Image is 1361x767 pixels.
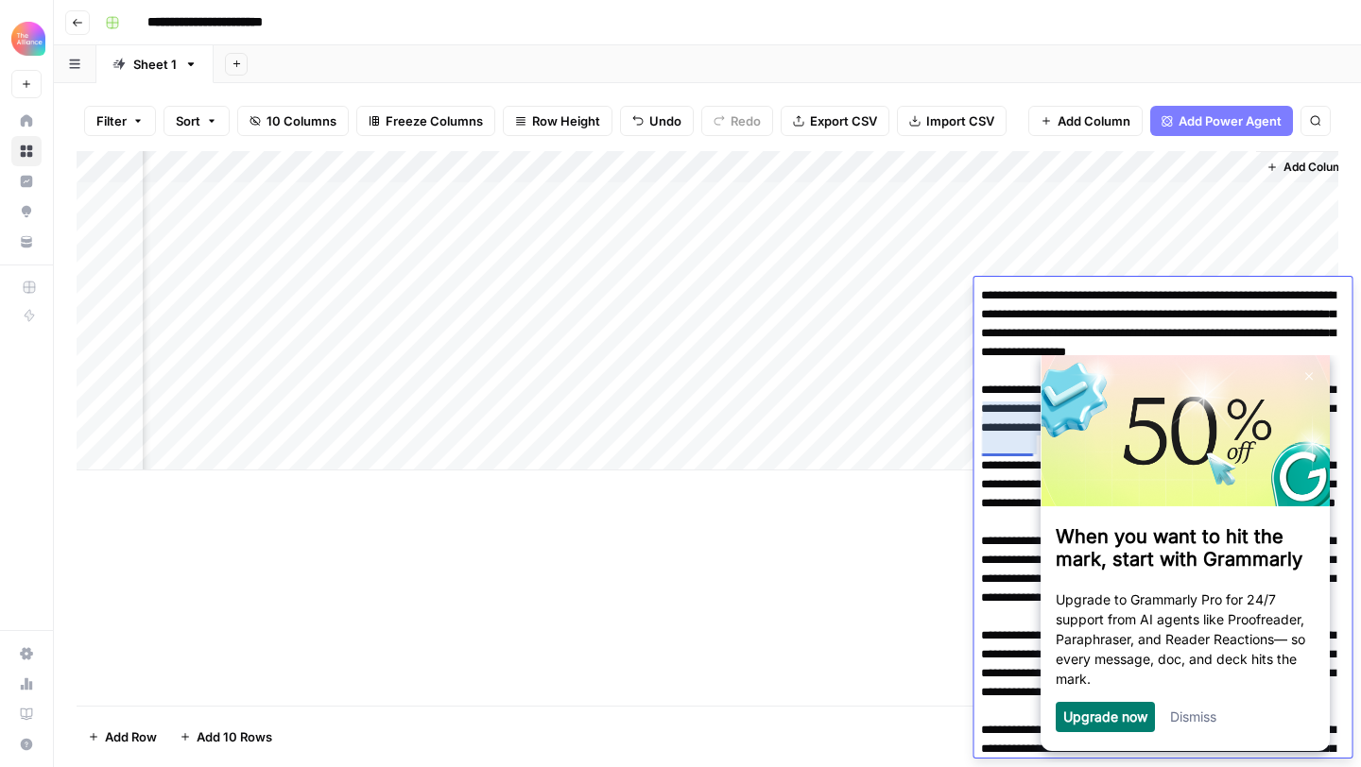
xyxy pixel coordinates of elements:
[105,727,157,746] span: Add Row
[356,106,495,136] button: Freeze Columns
[1028,106,1143,136] button: Add Column
[926,111,994,130] span: Import CSV
[96,111,127,130] span: Filter
[1058,111,1130,130] span: Add Column
[897,106,1007,136] button: Import CSV
[84,106,156,136] button: Filter
[133,55,177,74] div: Sheet 1
[11,699,42,729] a: Learning Hub
[140,353,186,369] a: Dismiss
[176,111,200,130] span: Sort
[26,234,284,333] p: Upgrade to Grammarly Pro for 24/7 support from AI agents like Proofreader, Paraphraser, and Reade...
[26,170,284,215] h3: When you want to hit the mark, start with Grammarly
[197,727,272,746] span: Add 10 Rows
[33,353,117,369] a: Upgrade now
[11,196,42,227] a: Opportunities
[11,166,42,196] a: Insights
[1259,155,1357,179] button: Add Column
[11,22,45,56] img: Alliance Logo
[11,136,42,166] a: Browse
[77,722,168,752] button: Add Row
[11,15,42,62] button: Workspace: Alliance
[237,106,349,136] button: 10 Columns
[11,639,42,669] a: Settings
[386,111,483,130] span: Freeze Columns
[275,17,283,26] img: close_x_white.png
[11,729,42,759] button: Help + Support
[11,106,42,136] a: Home
[731,111,761,130] span: Redo
[267,111,336,130] span: 10 Columns
[810,111,877,130] span: Export CSV
[164,106,230,136] button: Sort
[620,106,694,136] button: Undo
[701,106,773,136] button: Redo
[1150,106,1293,136] button: Add Power Agent
[532,111,600,130] span: Row Height
[168,722,284,752] button: Add 10 Rows
[96,45,214,83] a: Sheet 1
[11,227,42,257] a: Your Data
[1179,111,1282,130] span: Add Power Agent
[649,111,681,130] span: Undo
[503,106,612,136] button: Row Height
[781,106,889,136] button: Export CSV
[1283,159,1350,176] span: Add Column
[11,669,42,699] a: Usage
